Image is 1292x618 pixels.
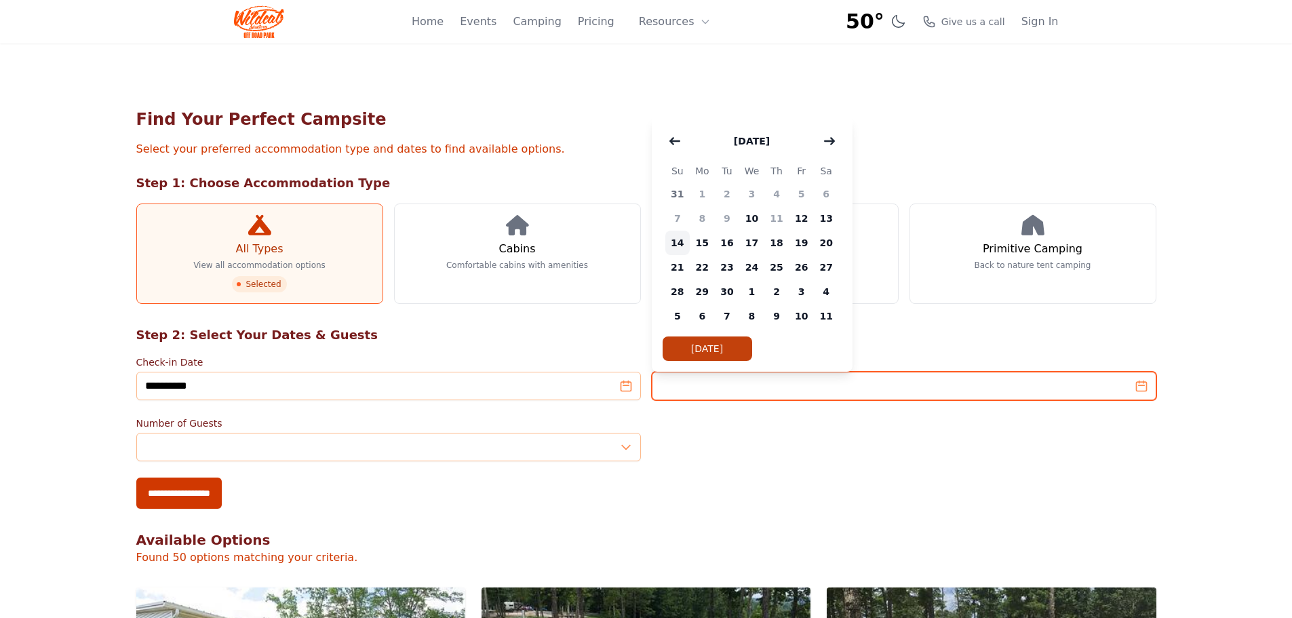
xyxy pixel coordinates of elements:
label: Check-in Date [136,355,641,369]
span: 50° [846,9,884,34]
span: 25 [764,255,789,279]
span: 31 [665,182,690,206]
span: 11 [764,206,789,231]
a: All Types View all accommodation options Selected [136,204,383,304]
span: 3 [789,279,814,304]
span: 12 [789,206,814,231]
span: 3 [739,182,764,206]
span: 7 [715,304,740,328]
label: Check-out Date [652,355,1156,369]
span: 27 [814,255,839,279]
span: 20 [814,231,839,255]
span: 13 [814,206,839,231]
a: Home [412,14,444,30]
span: 6 [690,304,715,328]
a: Sign In [1021,14,1059,30]
span: Give us a call [941,15,1005,28]
span: 10 [739,206,764,231]
span: Su [665,163,690,179]
span: 11 [814,304,839,328]
span: 17 [739,231,764,255]
p: Comfortable cabins with amenities [446,260,588,271]
span: 10 [789,304,814,328]
span: 4 [764,182,789,206]
span: 5 [789,182,814,206]
span: Fr [789,163,814,179]
span: 9 [764,304,789,328]
span: 8 [739,304,764,328]
span: 1 [690,182,715,206]
span: 6 [814,182,839,206]
p: View all accommodation options [193,260,326,271]
span: 2 [764,279,789,304]
span: Mo [690,163,715,179]
span: 9 [715,206,740,231]
span: 2 [715,182,740,206]
p: Select your preferred accommodation type and dates to find available options. [136,141,1156,157]
span: 23 [715,255,740,279]
span: 1 [739,279,764,304]
a: Events [460,14,496,30]
span: 26 [789,255,814,279]
span: Th [764,163,789,179]
h3: All Types [235,241,283,257]
span: 22 [690,255,715,279]
a: Cabins Comfortable cabins with amenities [394,204,641,304]
p: Found 50 options matching your criteria. [136,549,1156,566]
a: Give us a call [922,15,1005,28]
span: 16 [715,231,740,255]
h3: Cabins [498,241,535,257]
span: 30 [715,279,740,304]
span: 14 [665,231,690,255]
button: [DATE] [720,128,783,155]
span: 24 [739,255,764,279]
button: Resources [631,8,719,35]
h3: Primitive Camping [983,241,1082,257]
span: 8 [690,206,715,231]
span: 21 [665,255,690,279]
span: Selected [232,276,286,292]
span: 29 [690,279,715,304]
h2: Available Options [136,530,1156,549]
span: 28 [665,279,690,304]
img: Wildcat Logo [234,5,285,38]
span: Sa [814,163,839,179]
a: Camping [513,14,561,30]
h2: Step 2: Select Your Dates & Guests [136,326,1156,345]
span: 7 [665,206,690,231]
span: Tu [715,163,740,179]
span: 18 [764,231,789,255]
span: 15 [690,231,715,255]
span: 5 [665,304,690,328]
span: 4 [814,279,839,304]
span: We [739,163,764,179]
label: Number of Guests [136,417,641,430]
p: Back to nature tent camping [975,260,1091,271]
a: Primitive Camping Back to nature tent camping [909,204,1156,304]
a: Pricing [578,14,614,30]
h2: Step 1: Choose Accommodation Type [136,174,1156,193]
button: [DATE] [663,336,752,361]
h1: Find Your Perfect Campsite [136,109,1156,130]
span: 19 [789,231,814,255]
